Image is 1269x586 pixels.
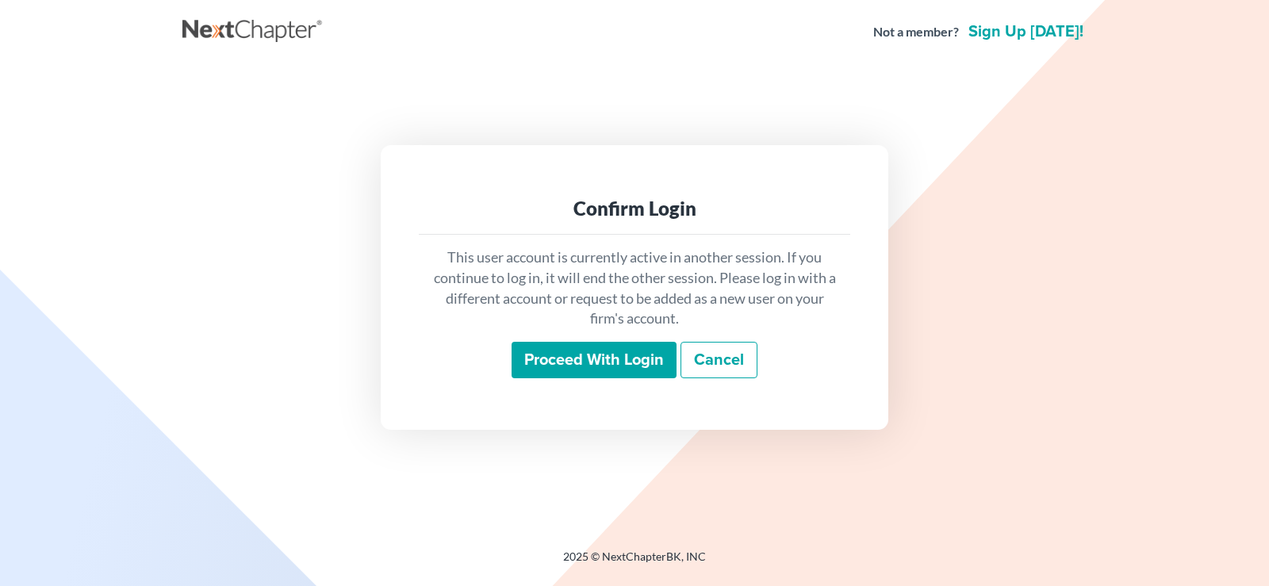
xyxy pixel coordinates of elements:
a: Cancel [681,342,757,378]
p: This user account is currently active in another session. If you continue to log in, it will end ... [431,247,838,329]
strong: Not a member? [873,23,959,41]
div: Confirm Login [431,196,838,221]
input: Proceed with login [512,342,677,378]
div: 2025 © NextChapterBK, INC [182,549,1087,577]
a: Sign up [DATE]! [965,24,1087,40]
